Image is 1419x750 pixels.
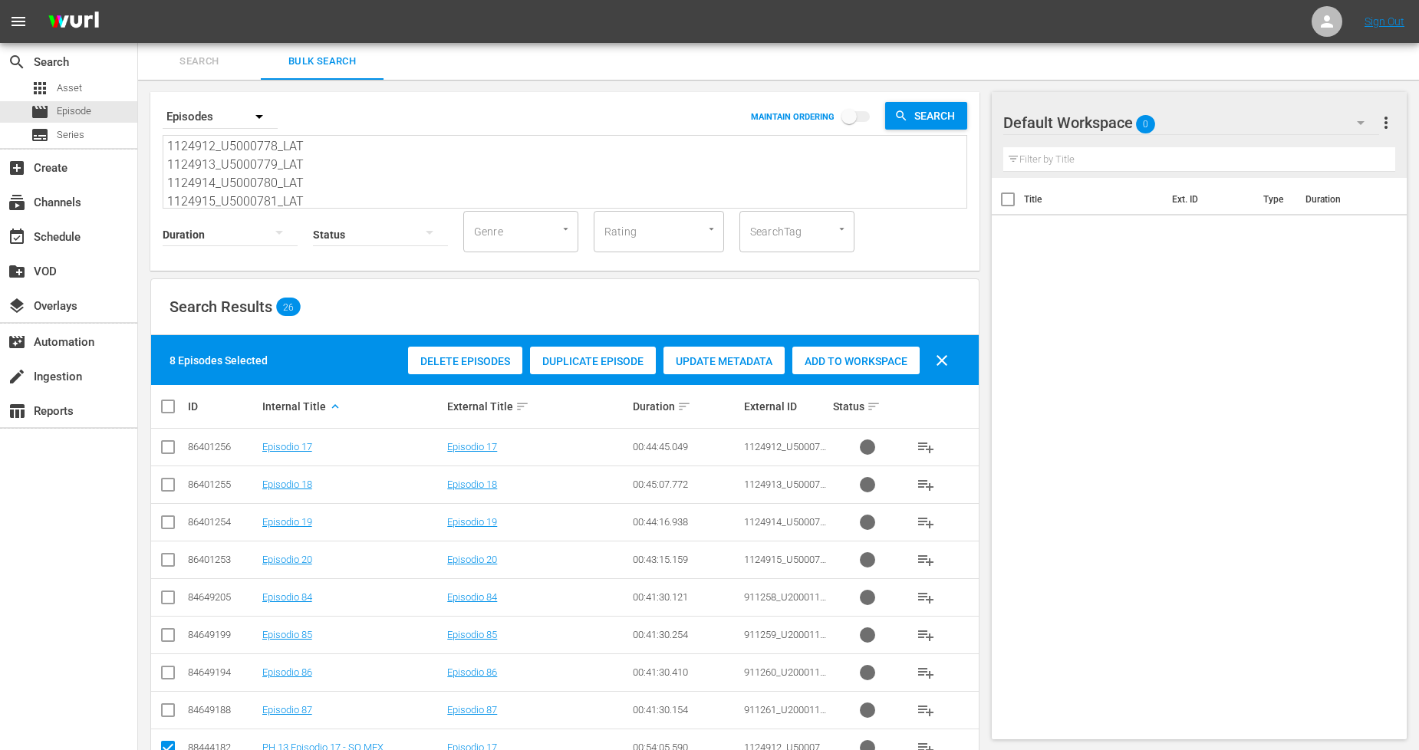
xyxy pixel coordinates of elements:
[677,400,691,413] span: sort
[8,402,26,420] span: table_chart
[8,159,26,177] span: add_box
[907,692,944,729] button: playlist_add
[262,629,312,640] a: Episodio 85
[1024,178,1163,221] th: Title
[8,193,26,212] span: Channels
[262,666,312,678] a: Episodio 86
[447,591,497,603] a: Episodio 84
[744,441,826,464] span: 1124912_U5000778_LAT
[276,301,301,312] span: 26
[917,438,935,456] span: playlist_add
[833,397,903,416] div: Status
[262,591,312,603] a: Episodio 84
[908,102,967,130] span: Search
[917,626,935,644] span: playlist_add
[917,475,935,494] span: playlist_add
[262,554,312,565] a: Episodio 20
[57,81,82,96] span: Asset
[1296,178,1388,221] th: Duration
[167,138,966,208] textarea: 911258_U2000114_LAT 911259_U2000115_LAT 911260_U2000116_LAT 911261_U2000117_LAT 1124912_U5000778_...
[188,441,258,452] div: 86401256
[515,400,529,413] span: sort
[447,629,497,640] a: Episodio 85
[447,516,497,528] a: Episodio 19
[31,103,49,121] span: Episode
[447,554,497,565] a: Episodio 20
[262,516,312,528] a: Episodio 19
[9,12,28,31] span: menu
[8,367,26,386] span: Ingestion
[262,704,312,715] a: Episodio 87
[188,591,258,603] div: 84649205
[792,347,920,374] button: Add to Workspace
[447,666,497,678] a: Episodio 86
[1377,113,1395,132] span: more_vert
[188,554,258,565] div: 86401253
[633,591,739,603] div: 00:41:30.121
[37,4,110,40] img: ans4CAIJ8jUAAAAAAAAAAAAAAAAAAAAAAAAgQb4GAAAAAAAAAAAAAAAAAAAAAAAAJMjXAAAAAAAAAAAAAAAAAAAAAAAAgAT5G...
[917,663,935,682] span: playlist_add
[744,704,826,727] span: 911261_U2000117_LAT
[1163,178,1254,221] th: Ext. ID
[907,579,944,616] button: playlist_add
[704,222,719,236] button: Open
[907,466,944,503] button: playlist_add
[8,297,26,315] span: Overlays
[633,554,739,565] div: 00:43:15.159
[663,355,785,367] span: Update Metadata
[933,351,951,370] span: clear
[907,541,944,578] button: playlist_add
[663,347,785,374] button: Update Metadata
[447,441,497,452] a: Episodio 17
[447,479,497,490] a: Episodio 18
[924,342,960,379] button: clear
[633,441,739,452] div: 00:44:45.049
[558,222,573,236] button: Open
[1254,178,1296,221] th: Type
[744,629,826,652] span: 911259_U2000115_LAT
[1377,104,1395,141] button: more_vert
[792,355,920,367] span: Add to Workspace
[163,95,278,138] div: Episodes
[31,126,49,144] span: subtitles
[8,53,26,71] span: Search
[530,355,656,367] span: Duplicate Episode
[917,551,935,569] span: playlist_add
[57,104,91,119] span: Episode
[1136,108,1155,140] span: 0
[188,629,258,640] div: 84649199
[633,704,739,715] div: 00:41:30.154
[744,479,826,502] span: 1124913_U5000779_LAT
[633,479,739,490] div: 00:45:07.772
[907,429,944,465] button: playlist_add
[31,79,49,97] span: apps
[633,629,739,640] div: 00:41:30.254
[744,554,826,577] span: 1124915_U5000781_LAT
[8,228,26,246] span: Schedule
[262,441,312,452] a: Episodio 17
[744,591,826,614] span: 911258_U2000114_LAT
[917,588,935,607] span: playlist_add
[885,102,967,130] button: Search
[188,516,258,528] div: 86401254
[147,53,252,71] span: Search
[917,701,935,719] span: playlist_add
[170,298,272,316] span: Search Results
[8,333,26,351] span: movie_filter
[408,347,522,374] button: Delete Episodes
[907,654,944,691] button: playlist_add
[1003,101,1379,144] div: Default Workspace
[530,347,656,374] button: Duplicate Episode
[8,262,26,281] span: VOD
[447,704,497,715] a: Episodio 87
[328,400,342,413] span: keyboard_arrow_up
[188,666,258,678] div: 84649194
[633,516,739,528] div: 00:44:16.938
[751,112,835,122] p: MAINTAIN ORDERING
[188,479,258,490] div: 86401255
[835,222,849,236] button: Open
[188,400,258,413] div: ID
[744,666,826,689] span: 911260_U2000116_LAT
[744,516,826,539] span: 1124914_U5000780_LAT
[262,397,443,416] div: Internal Title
